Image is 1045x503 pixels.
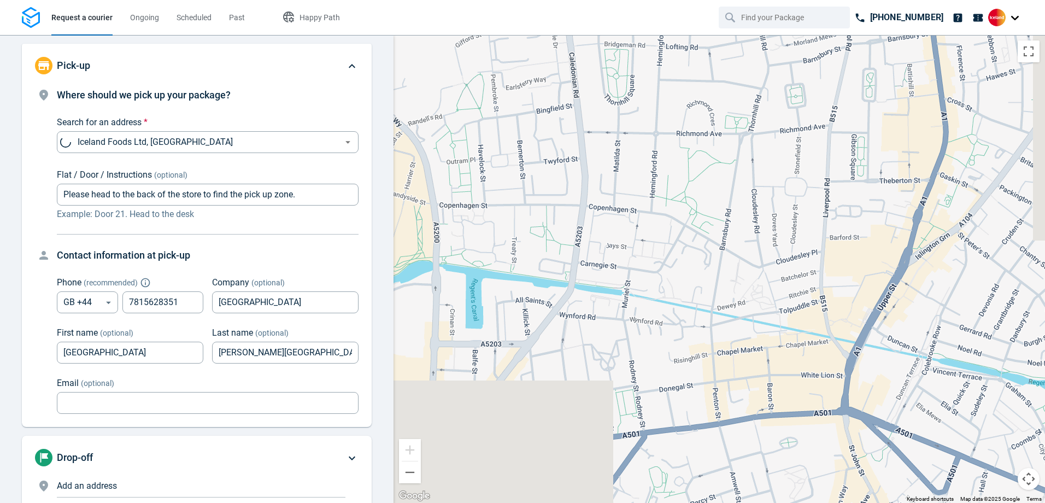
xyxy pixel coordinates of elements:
[130,13,159,22] span: Ongoing
[988,9,1006,26] img: Client
[1018,468,1040,490] button: Map camera controls
[154,171,187,179] span: (optional)
[57,327,98,338] span: First name
[741,7,830,28] input: Find your Package
[960,496,1020,502] span: Map data ©2025 Google
[870,11,943,24] p: [PHONE_NUMBER]
[57,208,359,221] p: Example: Door 21. Head to the desk
[396,489,432,503] img: Google
[907,495,954,503] button: Keyboard shortcuts
[177,13,212,22] span: Scheduled
[396,489,432,503] a: Open this area in Google Maps (opens a new window)
[850,7,948,28] a: [PHONE_NUMBER]
[57,452,93,463] span: Drop-off
[251,278,285,287] span: (optional)
[57,60,90,71] span: Pick-up
[57,89,231,101] span: Where should we pick up your package?
[142,279,149,286] button: Explain "Recommended"
[22,7,40,28] img: Logo
[212,327,253,338] span: Last name
[57,248,359,263] h4: Contact information at pick-up
[57,291,118,313] div: GB +44
[81,379,114,388] span: (optional)
[100,329,133,337] span: (optional)
[57,117,142,127] span: Search for an address
[57,169,152,180] span: Flat / Door / Instructions
[300,13,340,22] span: Happy Path
[57,277,81,288] span: Phone
[212,277,249,288] span: Company
[229,13,245,22] span: Past
[399,461,421,483] button: Zoom out
[57,481,117,491] span: Add an address
[22,44,372,87] div: Pick-up
[57,378,79,388] span: Email
[1018,40,1040,62] button: Toggle fullscreen view
[51,13,113,22] span: Request a courier
[399,439,421,461] button: Zoom in
[341,136,355,149] button: Open
[84,278,138,287] span: ( recommended )
[1026,496,1042,502] a: Terms
[22,87,372,427] div: Pick-up
[255,329,289,337] span: (optional)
